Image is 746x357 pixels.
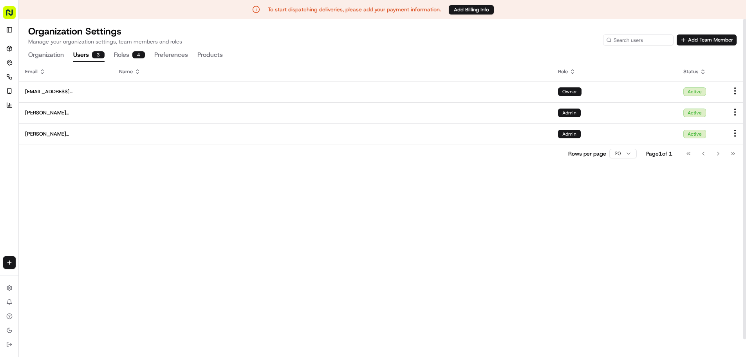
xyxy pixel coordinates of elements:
div: Page 1 of 1 [646,150,672,158]
span: API Documentation [74,114,126,121]
button: Start new chat [133,77,143,87]
button: Roles [114,49,145,62]
p: To start dispatching deliveries, please add your payment information. [268,5,441,13]
div: Active [683,130,706,138]
a: 💻API Documentation [63,111,129,125]
p: Manage your organization settings, team members and roles [28,38,182,45]
div: Active [683,109,706,117]
span: Knowledge Base [16,114,60,121]
span: [PERSON_NAME][EMAIL_ADDRESS][DOMAIN_NAME] [25,109,107,116]
button: Add Team Member [677,34,737,45]
div: Owner [558,87,582,96]
span: Pylon [78,133,95,139]
span: [PERSON_NAME][EMAIL_ADDRESS][PERSON_NAME][DOMAIN_NAME] [25,130,107,138]
div: We're available if you need us! [27,83,99,89]
div: Admin [558,130,581,138]
a: 📗Knowledge Base [5,111,63,125]
a: Powered byPylon [55,132,95,139]
div: Active [683,87,706,96]
div: 3 [92,51,105,58]
div: Admin [558,109,581,117]
button: Organization [28,49,64,62]
div: Name [119,68,546,75]
img: Nash [8,8,23,24]
button: Add Billing Info [449,5,494,14]
img: 1736555255976-a54dd68f-1ca7-489b-9aae-adbdc363a1c4 [8,75,22,89]
button: Products [197,49,223,62]
div: 💻 [66,114,72,121]
div: 4 [132,51,145,58]
button: Preferences [154,49,188,62]
h1: Organization Settings [28,25,182,38]
span: [EMAIL_ADDRESS][DOMAIN_NAME] [25,88,107,95]
button: Users [73,49,105,62]
div: Email [25,68,107,75]
p: Welcome 👋 [8,31,143,44]
input: Got a question? Start typing here... [20,51,141,59]
div: Status [683,68,718,75]
input: Search users [603,34,674,45]
div: 📗 [8,114,14,121]
p: Rows per page [568,150,606,158]
div: Role [558,68,671,75]
div: Start new chat [27,75,128,83]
